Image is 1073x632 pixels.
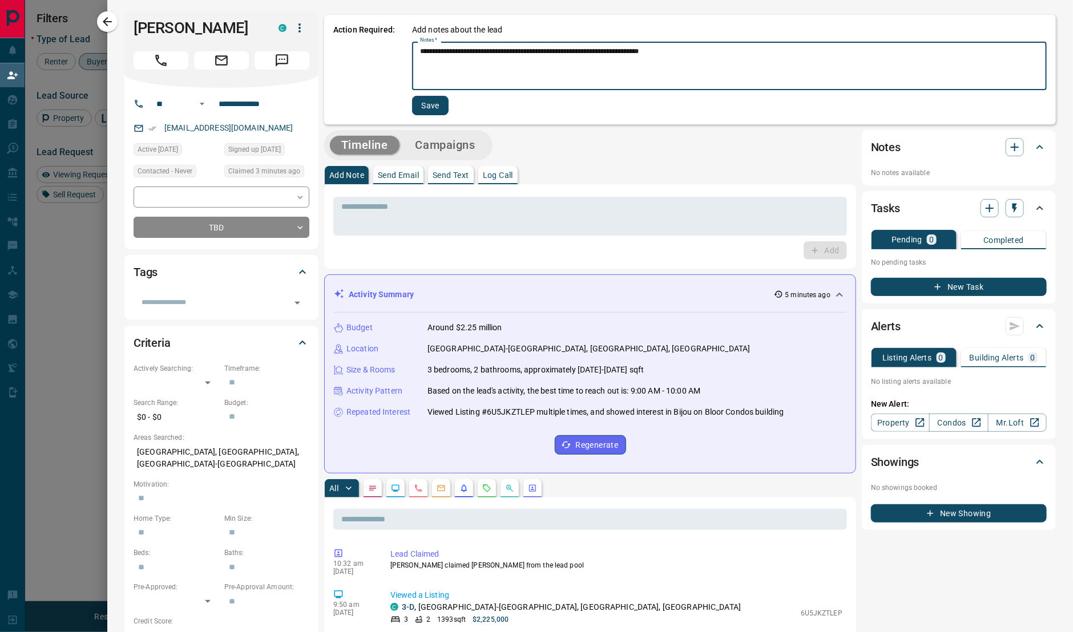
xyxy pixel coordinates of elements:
p: Add Note [329,171,364,179]
div: Sun Sep 14 2025 [224,143,309,159]
p: Log Call [483,171,513,179]
p: Around $2.25 million [427,322,502,334]
p: Pending [892,236,922,244]
div: condos.ca [279,24,287,32]
div: Notes [871,133,1047,161]
h2: Tags [134,263,158,281]
span: Claimed 3 minutes ago [228,165,300,177]
label: Notes [420,37,437,44]
p: Budget: [224,398,309,408]
p: Actively Searching: [134,363,219,374]
p: Action Required: [333,24,395,115]
svg: Agent Actions [528,484,537,493]
a: Mr.Loft [988,414,1047,432]
p: Areas Searched: [134,432,309,443]
button: Save [412,96,449,115]
div: Showings [871,448,1047,476]
p: Beds: [134,548,219,558]
button: New Task [871,278,1047,296]
p: All [329,484,338,492]
p: Add notes about the lead [412,24,502,36]
a: Property [871,414,930,432]
p: No pending tasks [871,254,1047,271]
a: [EMAIL_ADDRESS][DOMAIN_NAME] [164,123,293,132]
span: Active [DATE] [138,144,178,155]
p: Budget [346,322,373,334]
p: No showings booked [871,483,1047,493]
p: 6U5JKZTLEP [801,608,842,618]
p: Baths: [224,548,309,558]
p: No notes available [871,168,1047,178]
p: 3 [404,614,408,625]
p: 10:32 am [333,560,373,568]
svg: Email Verified [148,124,156,132]
h2: Tasks [871,199,900,217]
h2: Showings [871,453,919,471]
a: Condos [929,414,988,432]
p: New Alert: [871,398,1047,410]
p: Listing Alerts [882,354,932,362]
p: Credit Score: [134,616,309,626]
svg: Listing Alerts [459,484,469,493]
p: No listing alerts available [871,376,1047,387]
p: Send Email [378,171,419,179]
div: Criteria [134,329,309,356]
p: , [GEOGRAPHIC_DATA]-[GEOGRAPHIC_DATA], [GEOGRAPHIC_DATA], [GEOGRAPHIC_DATA] [402,601,741,613]
p: [DATE] [333,609,373,617]
p: Based on the lead's activity, the best time to reach out is: 9:00 AM - 10:00 AM [427,385,700,397]
p: 3 bedrooms, 2 bathrooms, approximately [DATE]-[DATE] sqft [427,364,644,376]
p: Viewed Listing #6U5JKZTLEP multiple times, and showed interest in Bijou on Bloor Condos building [427,406,784,418]
h1: [PERSON_NAME] [134,19,261,37]
p: Min Size: [224,513,309,524]
h2: Alerts [871,317,901,335]
span: Call [134,51,188,70]
a: 3-D [402,602,414,611]
p: 5 minutes ago [785,290,830,300]
svg: Notes [368,484,377,493]
p: $2,225,000 [473,614,509,625]
p: $0 - $0 [134,408,219,427]
p: [DATE] [333,568,373,576]
button: Campaigns [404,136,487,155]
div: TBD [134,217,309,238]
div: Tags [134,258,309,286]
button: Regenerate [555,435,626,455]
p: 2 [426,614,430,625]
p: Pre-Approved: [134,582,219,592]
div: Sun Sep 14 2025 [134,143,219,159]
span: Signed up [DATE] [228,144,281,155]
p: [PERSON_NAME] claimed [PERSON_NAME] from the lead pool [390,560,842,570]
p: 0 [939,354,943,362]
p: Search Range: [134,398,219,408]
div: Tasks [871,195,1047,222]
svg: Requests [482,484,491,493]
div: Activity Summary5 minutes ago [334,284,846,305]
span: Message [255,51,309,70]
p: [GEOGRAPHIC_DATA], [GEOGRAPHIC_DATA], [GEOGRAPHIC_DATA]-[GEOGRAPHIC_DATA] [134,443,309,473]
button: Open [195,97,209,111]
p: [GEOGRAPHIC_DATA]-[GEOGRAPHIC_DATA], [GEOGRAPHIC_DATA], [GEOGRAPHIC_DATA] [427,343,751,355]
button: Timeline [330,136,400,155]
p: 0 [1031,354,1035,362]
p: Location [346,343,378,355]
p: Timeframe: [224,363,309,374]
p: Activity Summary [349,289,414,301]
h2: Notes [871,138,901,156]
p: Send Text [433,171,469,179]
p: Pre-Approval Amount: [224,582,309,592]
svg: Opportunities [505,484,514,493]
p: 9:50 am [333,601,373,609]
div: condos.ca [390,603,398,611]
div: Mon Sep 15 2025 [224,165,309,181]
button: New Showing [871,504,1047,522]
p: Size & Rooms [346,364,396,376]
p: Completed [983,236,1024,244]
div: Alerts [871,313,1047,340]
span: Contacted - Never [138,165,192,177]
p: Activity Pattern [346,385,402,397]
p: 1393 sqft [437,614,466,625]
p: Home Type: [134,513,219,524]
span: Email [194,51,249,70]
p: Repeated Interest [346,406,410,418]
p: 0 [929,236,934,244]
